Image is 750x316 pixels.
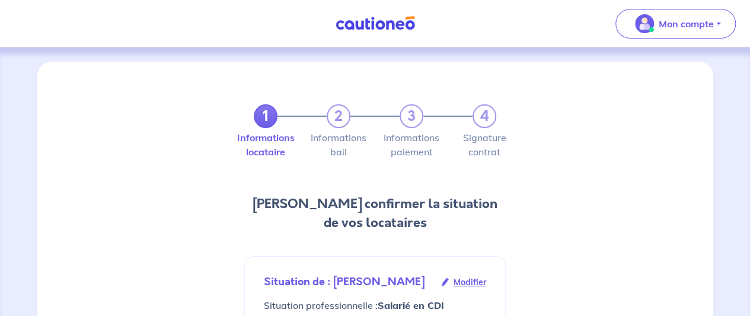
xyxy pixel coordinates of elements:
[635,14,654,33] img: illu_account_valid_menu.svg
[615,9,736,39] button: illu_account_valid_menu.svgMon compte
[442,276,486,289] a: Modifier
[327,133,350,157] label: Informations bail
[264,276,486,289] div: Situation de : [PERSON_NAME]
[400,133,423,157] label: Informations paiement
[473,133,496,157] label: Signature contrat
[254,104,277,128] a: 1
[659,17,714,31] p: Mon compte
[254,133,277,157] label: Informations locataire
[264,298,486,312] p: Situation professionnelle :
[331,16,420,31] img: Cautioneo
[378,299,444,311] strong: Salarié en CDI
[244,194,506,232] h2: [PERSON_NAME] confirmer la situation de vos locataires
[454,276,486,289] span: Modifier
